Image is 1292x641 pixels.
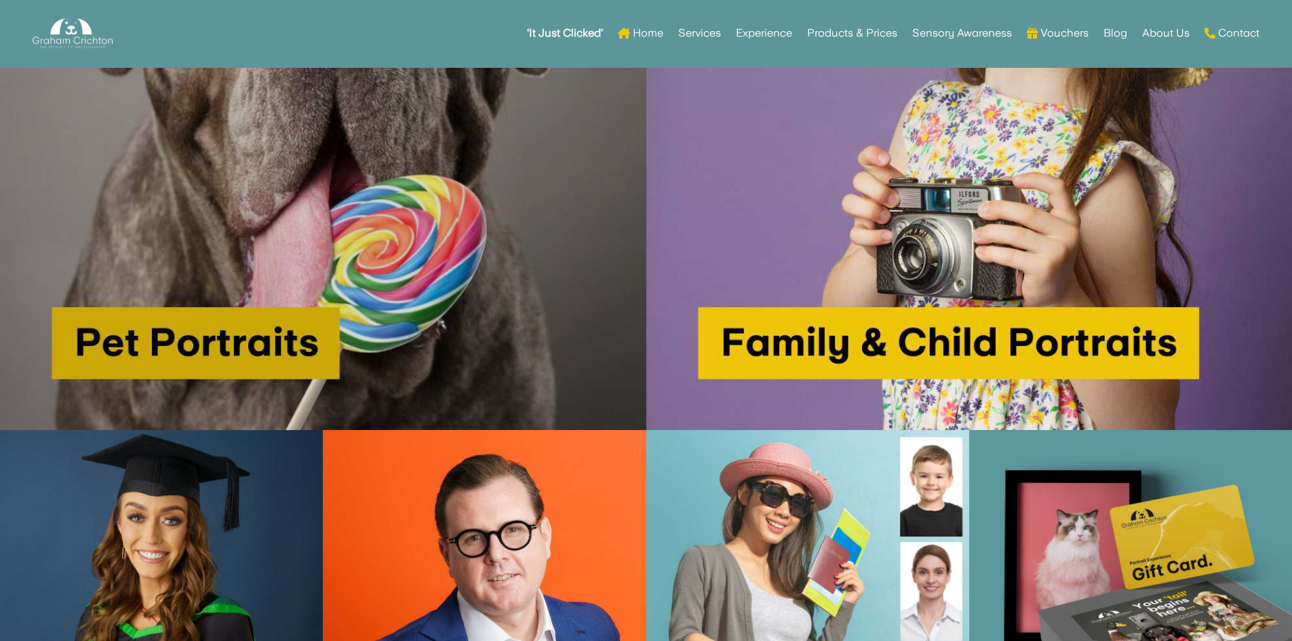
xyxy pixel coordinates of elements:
[33,15,113,52] img: Graham Crichton Photography Logo - Graham Crichton - Belfast Family & Pet Photography Studio
[1027,7,1089,60] a: Vouchers
[1205,7,1259,60] a: Contact
[527,7,603,60] a: ‘It Just Clicked’
[527,28,603,38] strong: ‘It Just Clicked’
[1142,7,1190,60] a: About Us
[618,7,663,60] a: Home
[1103,7,1127,60] a: Blog
[736,7,792,60] a: Experience
[912,7,1012,60] a: Sensory Awareness
[807,7,897,60] a: Products & Prices
[678,7,721,60] a: Services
